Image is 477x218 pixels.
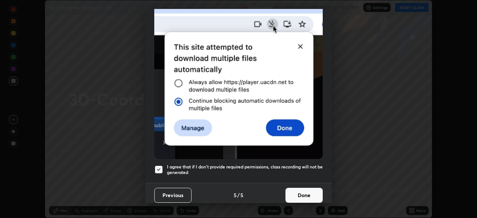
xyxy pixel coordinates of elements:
button: Previous [154,188,192,203]
h4: / [237,191,240,199]
h4: 5 [234,191,237,199]
h4: 5 [240,191,243,199]
h5: I agree that if I don't provide required permissions, class recording will not be generated [167,164,323,176]
button: Done [285,188,323,203]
